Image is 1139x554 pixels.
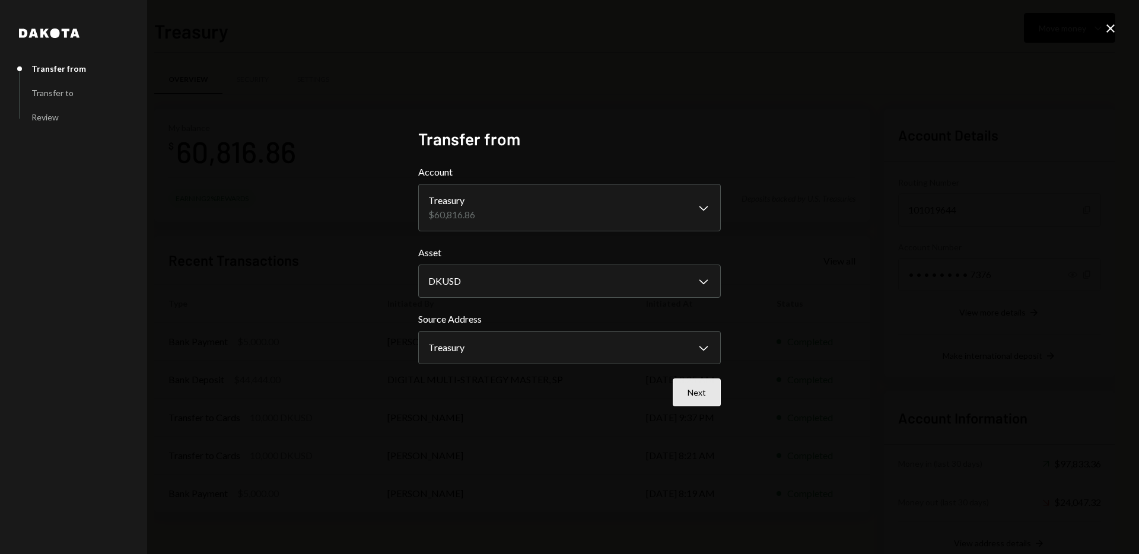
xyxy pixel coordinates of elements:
button: Asset [418,265,721,298]
button: Source Address [418,331,721,364]
h2: Transfer from [418,128,721,151]
label: Account [418,165,721,179]
label: Source Address [418,312,721,326]
label: Asset [418,246,721,260]
div: Transfer from [31,63,86,74]
button: Next [673,378,721,406]
div: Transfer to [31,88,74,98]
button: Account [418,184,721,231]
div: Review [31,112,59,122]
